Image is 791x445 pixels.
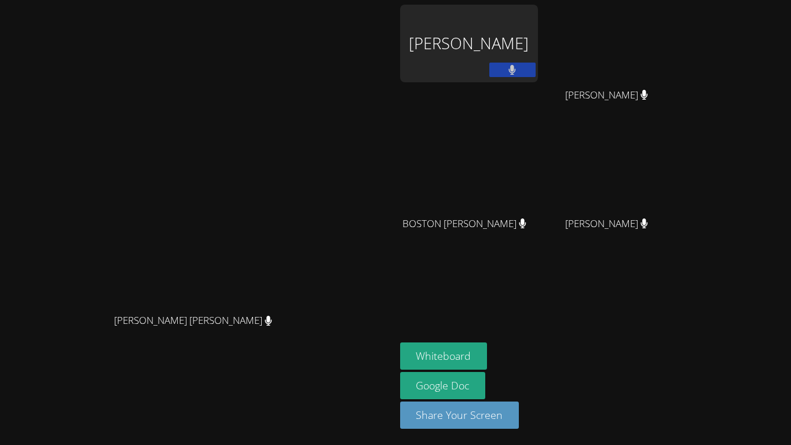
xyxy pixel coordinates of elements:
[565,216,648,232] span: [PERSON_NAME]
[565,87,648,104] span: [PERSON_NAME]
[114,312,272,329] span: [PERSON_NAME] [PERSON_NAME]
[402,216,526,232] span: BOSTON [PERSON_NAME]
[400,372,486,399] a: Google Doc
[400,402,519,429] button: Share Your Screen
[400,5,538,82] div: [PERSON_NAME]
[400,342,488,370] button: Whiteboard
